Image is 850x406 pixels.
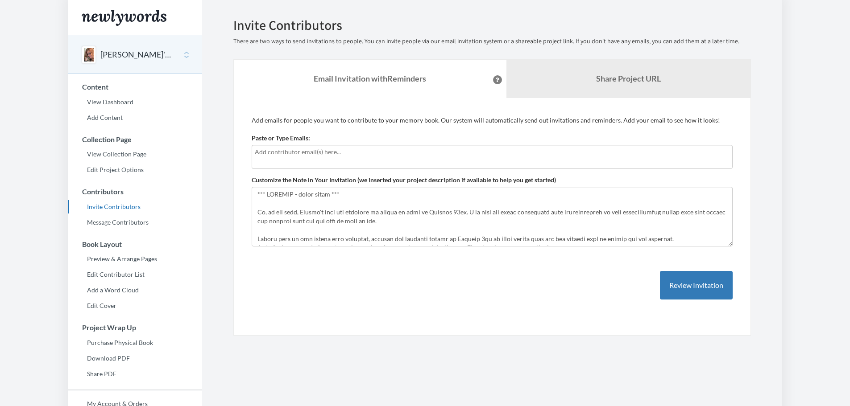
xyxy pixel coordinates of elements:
[252,176,556,185] label: Customize the Note in Your Invitation (we inserted your project description if available to help ...
[252,116,733,125] p: Add emails for people you want to contribute to your memory book. Our system will automatically s...
[252,134,310,143] label: Paste or Type Emails:
[68,163,202,176] a: Edit Project Options
[68,268,202,281] a: Edit Contributor List
[69,324,202,332] h3: Project Wrap Up
[596,74,661,83] b: Share Project URL
[68,283,202,297] a: Add a Word Cloud
[68,252,202,266] a: Preview & Arrange Pages
[68,148,202,161] a: View Collection Page
[68,352,202,365] a: Download PDF
[68,367,202,381] a: Share PDF
[100,49,173,61] button: [PERSON_NAME]'s 50th Birthday
[68,336,202,349] a: Purchase Physical Book
[69,240,202,248] h3: Book Layout
[68,111,202,124] a: Add Content
[233,18,751,33] h2: Invite Contributors
[82,10,166,26] img: Newlywords logo
[69,135,202,144] h3: Collection Page
[68,299,202,312] a: Edit Cover
[68,200,202,213] a: Invite Contributors
[68,95,202,109] a: View Dashboard
[233,37,751,46] p: There are two ways to send invitations to people. You can invite people via our email invitation ...
[660,271,733,300] button: Review Invitation
[314,74,426,83] strong: Email Invitation with Reminders
[68,216,202,229] a: Message Contributors
[69,83,202,91] h3: Content
[252,187,733,246] textarea: *** LOREMIP - dolor sitam *** Co, ad eli sedd, Eiusmo't inci utl etdolore ma aliqua en admi ve Qu...
[255,147,727,157] input: Add contributor email(s) here...
[69,188,202,196] h3: Contributors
